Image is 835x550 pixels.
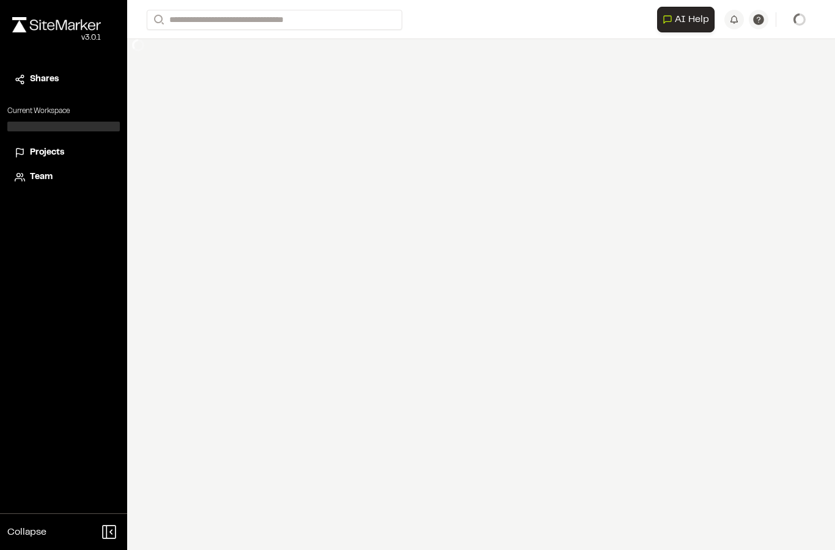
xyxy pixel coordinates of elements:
a: Team [15,170,112,184]
a: Shares [15,73,112,86]
div: Oh geez...please don't... [12,32,101,43]
button: Search [147,10,169,30]
img: rebrand.png [12,17,101,32]
p: Current Workspace [7,106,120,117]
a: Projects [15,146,112,159]
div: Open AI Assistant [657,7,719,32]
span: Shares [30,73,59,86]
button: Open AI Assistant [657,7,715,32]
span: Projects [30,146,64,159]
span: Collapse [7,525,46,540]
span: AI Help [675,12,709,27]
span: Team [30,170,53,184]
